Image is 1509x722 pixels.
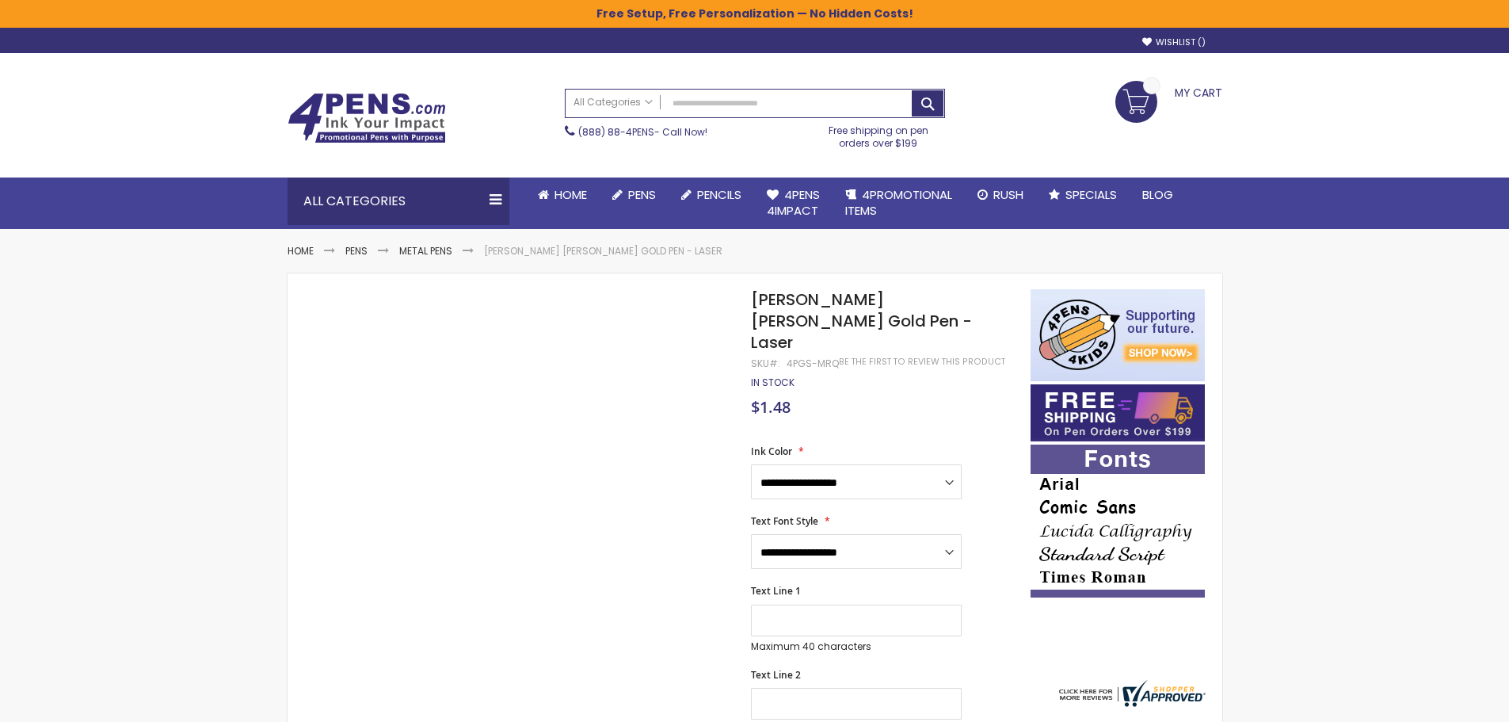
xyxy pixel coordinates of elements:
[751,584,801,598] span: Text Line 1
[345,244,368,258] a: Pens
[288,93,446,143] img: 4Pens Custom Pens and Promotional Products
[697,186,741,203] span: Pencils
[839,356,1005,368] a: Be the first to review this product
[1055,680,1206,707] img: 4pens.com widget logo
[1031,289,1205,381] img: 4pens 4 kids
[751,376,795,389] div: Availability
[965,178,1036,212] a: Rush
[1031,384,1205,441] img: Free shipping on orders over $199
[525,178,600,212] a: Home
[751,376,795,389] span: In stock
[288,244,314,258] a: Home
[1130,178,1186,212] a: Blog
[1036,178,1130,212] a: Specials
[578,125,707,139] span: - Call Now!
[566,90,661,116] a: All Categories
[1065,186,1117,203] span: Specials
[1142,186,1173,203] span: Blog
[288,178,509,225] div: All Categories
[600,178,669,212] a: Pens
[1031,445,1205,598] img: font-personalization-examples
[993,186,1023,203] span: Rush
[767,186,820,219] span: 4Pens 4impact
[751,445,792,458] span: Ink Color
[484,245,722,258] li: [PERSON_NAME] [PERSON_NAME] Gold Pen - Laser
[751,668,801,682] span: Text Line 2
[845,186,952,219] span: 4PROMOTIONAL ITEMS
[833,178,965,229] a: 4PROMOTIONALITEMS
[812,118,945,150] div: Free shipping on pen orders over $199
[1055,697,1206,710] a: 4pens.com certificate URL
[669,178,754,212] a: Pencils
[399,244,452,258] a: Metal Pens
[787,357,839,370] div: 4PGS-MRQ
[751,514,818,528] span: Text Font Style
[578,125,654,139] a: (888) 88-4PENS
[1142,36,1206,48] a: Wishlist
[751,357,780,370] strong: SKU
[751,640,962,653] p: Maximum 40 characters
[573,96,653,109] span: All Categories
[628,186,656,203] span: Pens
[751,288,972,353] span: [PERSON_NAME] [PERSON_NAME] Gold Pen - Laser
[554,186,587,203] span: Home
[754,178,833,229] a: 4Pens4impact
[751,396,791,418] span: $1.48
